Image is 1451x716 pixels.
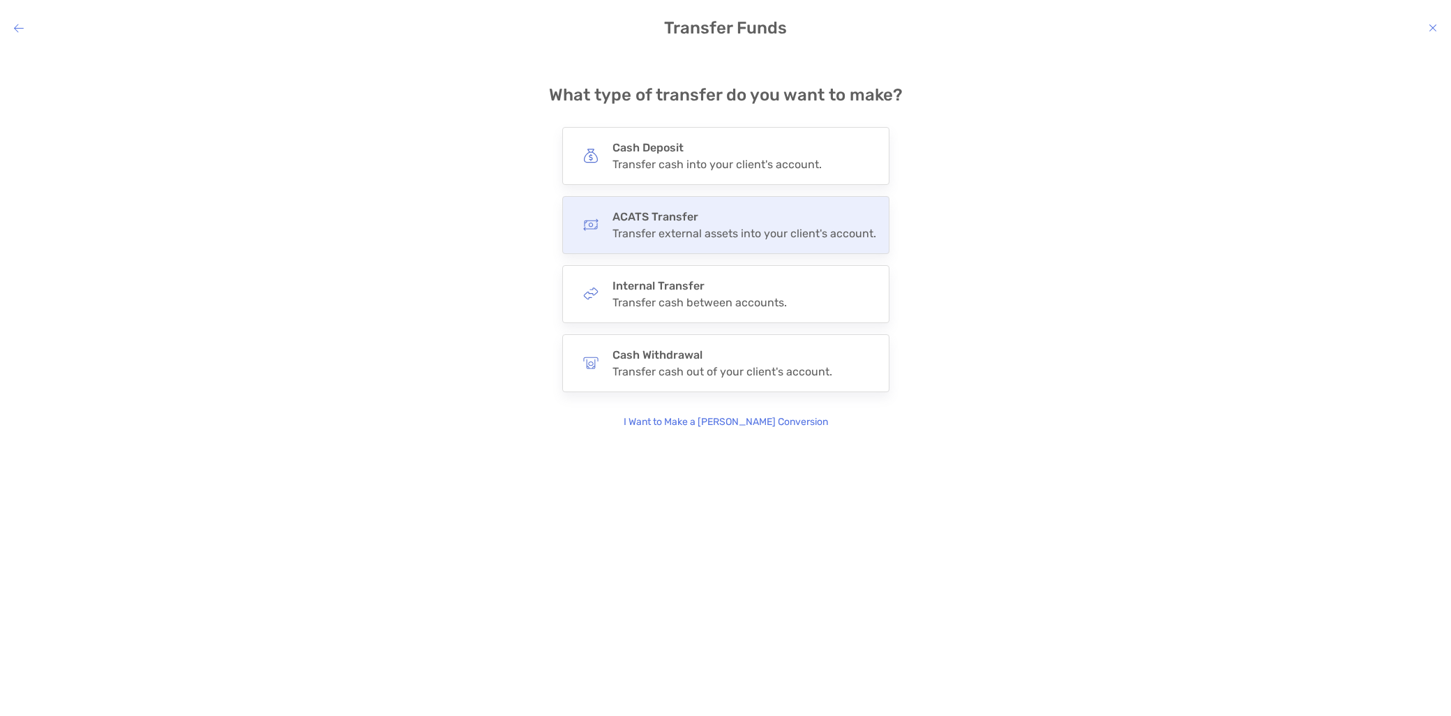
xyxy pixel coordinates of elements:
[549,85,903,105] h4: What type of transfer do you want to make?
[612,158,822,171] div: Transfer cash into your client's account.
[612,227,876,240] div: Transfer external assets into your client's account.
[612,348,832,361] h4: Cash Withdrawal
[583,148,599,163] img: button icon
[583,355,599,371] img: button icon
[612,210,876,223] h4: ACATS Transfer
[583,286,599,301] img: button icon
[612,279,787,292] h4: Internal Transfer
[612,365,832,378] div: Transfer cash out of your client's account.
[612,296,787,309] div: Transfer cash between accounts.
[624,415,828,430] p: I Want to Make a [PERSON_NAME] Conversion
[583,217,599,232] img: button icon
[612,141,822,154] h4: Cash Deposit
